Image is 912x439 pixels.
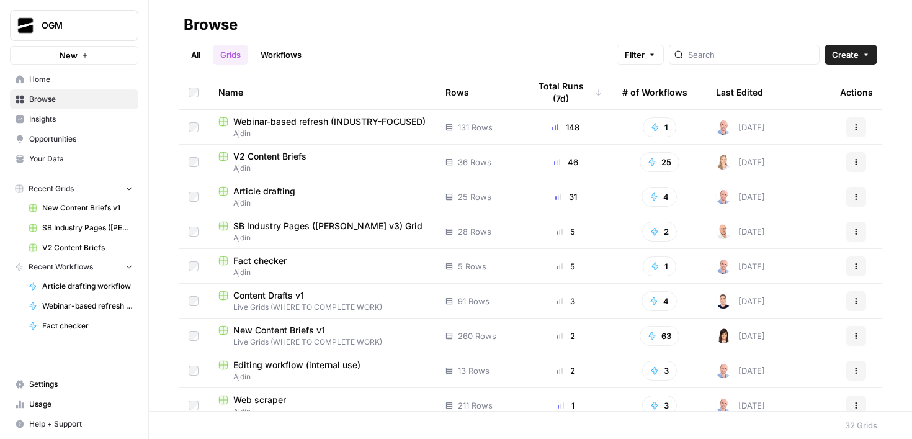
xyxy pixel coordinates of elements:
span: 25 Rows [458,191,491,203]
button: 63 [640,326,679,346]
span: Recent Grids [29,183,74,194]
div: 5 [529,260,602,273]
span: Ajdin [218,232,426,243]
button: 4 [642,187,677,207]
div: [DATE] [716,398,765,413]
span: Ajdin [218,197,426,209]
a: Article drafting workflow [23,276,138,296]
span: Opportunities [29,134,133,145]
span: Filter [625,48,645,61]
div: [DATE] [716,155,765,170]
span: 260 Rows [458,330,496,342]
a: Web scraperAjdin [218,394,426,417]
div: Last Edited [716,75,763,109]
span: Fact checker [42,320,133,332]
span: Ajdin [218,371,426,382]
img: 4tx75zylyv1pt3lh6v9ok7bbf875 [716,259,731,274]
span: Home [29,74,133,85]
img: 4tx75zylyv1pt3lh6v9ok7bbf875 [716,363,731,378]
span: 91 Rows [458,295,490,307]
span: Ajdin [218,406,426,417]
a: Browse [10,89,138,109]
span: Fact checker [233,255,287,267]
div: [DATE] [716,224,765,239]
img: jp8kszkhuej7s1u2b4qg7jtqk2xf [716,328,731,343]
a: Your Data [10,149,138,169]
button: Recent Workflows [10,258,138,276]
div: 2 [529,364,602,377]
div: 148 [529,121,602,134]
img: OGM Logo [14,14,37,37]
span: 28 Rows [458,225,491,238]
a: SB Industry Pages ([PERSON_NAME] v3) Grid [23,218,138,238]
span: New Content Briefs v1 [233,324,325,337]
div: [DATE] [716,189,765,204]
a: Insights [10,109,138,129]
span: Help + Support [29,419,133,430]
div: Rows [445,75,469,109]
button: Help + Support [10,414,138,434]
button: 1 [643,256,676,276]
a: Webinar-based refresh (INDUSTRY-FOCUSED)Ajdin [218,115,426,139]
div: [DATE] [716,363,765,378]
span: Browse [29,94,133,105]
a: Usage [10,394,138,414]
div: 46 [529,156,602,168]
span: Editing workflow (internal use) [233,359,360,371]
a: All [184,45,208,65]
span: 131 Rows [458,121,493,134]
div: 5 [529,225,602,238]
div: Actions [840,75,873,109]
a: Home [10,70,138,89]
span: New [60,49,78,61]
button: Create [825,45,877,65]
a: Editing workflow (internal use)Ajdin [218,359,426,382]
a: Settings [10,374,138,394]
a: Opportunities [10,129,138,149]
div: Browse [184,15,238,35]
span: Content Drafts v1 [233,289,304,302]
span: OGM [42,19,117,32]
div: 1 [529,399,602,412]
a: Fact checker [23,316,138,336]
span: Article drafting [233,185,295,197]
div: Name [218,75,426,109]
button: 25 [640,152,679,172]
img: kzka4djjulup9f2j0y3tq81fdk6a [716,294,731,309]
span: Webinar-based refresh (INDUSTRY-FOCUSED) [233,115,426,128]
a: Grids [213,45,248,65]
button: Filter [617,45,664,65]
span: V2 Content Briefs [233,150,306,163]
div: 31 [529,191,602,203]
div: [DATE] [716,294,765,309]
span: Article drafting workflow [42,281,133,292]
span: Live Grids (WHERE TO COMPLETE WORK) [218,302,426,313]
img: 188iwuyvzfh3ydj1fgy9ywkpn8q3 [716,224,731,239]
span: 13 Rows [458,364,490,377]
div: [DATE] [716,259,765,274]
img: 4tx75zylyv1pt3lh6v9ok7bbf875 [716,189,731,204]
a: New Content Briefs v1 [23,198,138,218]
button: 4 [642,291,677,311]
span: Settings [29,379,133,390]
img: 4tx75zylyv1pt3lh6v9ok7bbf875 [716,398,731,413]
a: New Content Briefs v1Live Grids (WHERE TO COMPLETE WORK) [218,324,426,348]
input: Search [688,48,814,61]
button: Recent Grids [10,179,138,198]
a: V2 Content BriefsAjdin [218,150,426,174]
span: Insights [29,114,133,125]
button: Workspace: OGM [10,10,138,41]
span: New Content Briefs v1 [42,202,133,214]
div: 32 Grids [845,419,877,432]
span: Web scraper [233,394,286,406]
span: Ajdin [218,267,426,278]
span: 211 Rows [458,399,493,412]
a: Webinar-based refresh (INDUSTRY-FOCUSED) [23,296,138,316]
span: Create [832,48,859,61]
span: 36 Rows [458,156,491,168]
img: 4tx75zylyv1pt3lh6v9ok7bbf875 [716,120,731,135]
span: 5 Rows [458,260,486,273]
div: [DATE] [716,328,765,343]
span: Ajdin [218,128,426,139]
img: wewu8ukn9mv8ud6xwhkaea9uhsr0 [716,155,731,170]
